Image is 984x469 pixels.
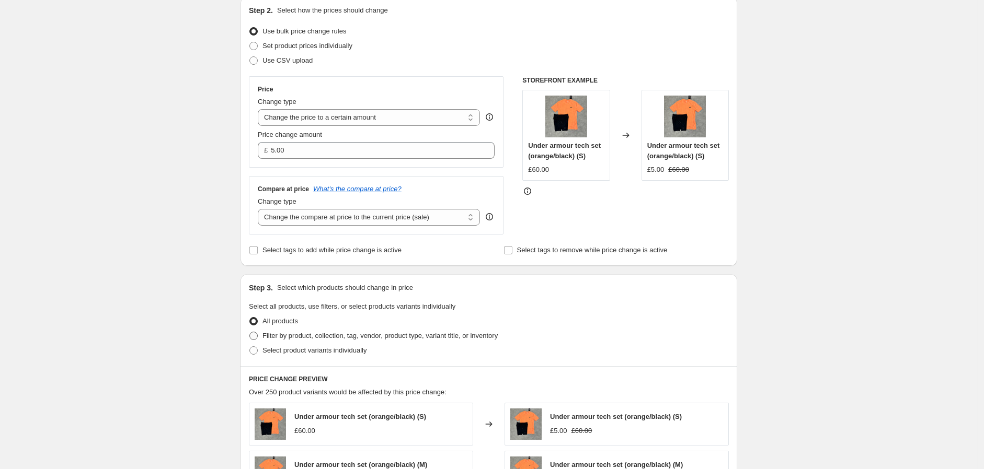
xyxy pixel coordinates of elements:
span: Under armour tech set (orange/black) (S) [528,142,601,160]
span: Change type [258,98,296,105]
span: Use CSV upload [262,56,313,64]
span: £ [264,146,268,154]
span: Under armour tech set (orange/black) (S) [294,413,426,420]
h3: Compare at price [258,185,309,193]
div: £60.00 [528,165,549,175]
h2: Step 2. [249,5,273,16]
strike: £60.00 [571,426,592,436]
span: Under armour tech set (orange/black) (S) [550,413,682,420]
span: Use bulk price change rules [262,27,346,35]
p: Select which products should change in price [277,283,413,293]
h3: Price [258,85,273,93]
span: Select product variants individually [262,346,367,354]
span: Select all products, use filters, or select products variants individually [249,302,455,310]
div: £60.00 [294,426,315,436]
div: £5.00 [550,426,567,436]
span: Change type [258,197,296,205]
span: Filter by product, collection, tag, vendor, product type, variant title, or inventory [262,332,498,339]
strike: £60.00 [668,165,689,175]
img: Photo14-05-2024_103503_80x.jpg [545,96,587,137]
span: All products [262,317,298,325]
span: Under armour tech set (orange/black) (M) [294,461,427,468]
img: Photo14-05-2024_103503_80x.jpg [510,408,542,440]
div: help [484,212,495,222]
p: Select how the prices should change [277,5,388,16]
span: Over 250 product variants would be affected by this price change: [249,388,447,396]
span: Select tags to add while price change is active [262,246,402,254]
h6: PRICE CHANGE PREVIEW [249,375,729,383]
span: Set product prices individually [262,42,352,50]
h6: STOREFRONT EXAMPLE [522,76,729,85]
input: 80.00 [271,142,478,159]
div: £5.00 [647,165,665,175]
span: Under armour tech set (orange/black) (M) [550,461,683,468]
span: Select tags to remove while price change is active [517,246,668,254]
img: Photo14-05-2024_103503_80x.jpg [255,408,286,440]
button: What's the compare at price? [313,185,402,193]
img: Photo14-05-2024_103503_80x.jpg [664,96,706,137]
div: help [484,112,495,122]
h2: Step 3. [249,283,273,293]
span: Under armour tech set (orange/black) (S) [647,142,720,160]
span: Price change amount [258,131,322,138]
